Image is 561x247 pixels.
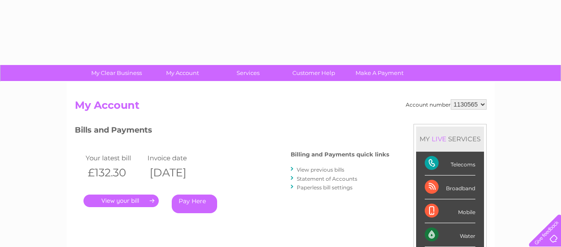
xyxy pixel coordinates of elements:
[83,195,159,207] a: .
[278,65,349,81] a: Customer Help
[344,65,415,81] a: Make A Payment
[425,175,475,199] div: Broadband
[425,199,475,223] div: Mobile
[425,223,475,247] div: Water
[145,152,208,164] td: Invoice date
[83,164,146,182] th: £132.30
[212,65,284,81] a: Services
[416,127,484,151] div: MY SERVICES
[430,135,448,143] div: LIVE
[291,151,389,158] h4: Billing and Payments quick links
[297,175,357,182] a: Statement of Accounts
[172,195,217,213] a: Pay Here
[83,152,146,164] td: Your latest bill
[297,184,353,191] a: Paperless bill settings
[297,166,344,173] a: View previous bills
[145,164,208,182] th: [DATE]
[75,99,487,116] h2: My Account
[425,152,475,175] div: Telecoms
[81,65,152,81] a: My Clear Business
[75,124,389,139] h3: Bills and Payments
[406,99,487,110] div: Account number
[147,65,218,81] a: My Account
